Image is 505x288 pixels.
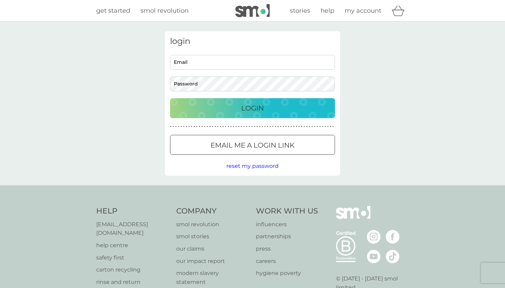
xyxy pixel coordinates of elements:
[270,125,271,128] p: ●
[321,6,334,16] a: help
[176,220,249,229] a: smol revolution
[330,125,331,128] p: ●
[265,125,266,128] p: ●
[181,125,182,128] p: ●
[386,250,400,263] img: visit the smol Tiktok page
[278,125,279,128] p: ●
[256,206,318,217] h4: Work With Us
[209,125,211,128] p: ●
[226,163,279,169] span: reset my password
[199,125,200,128] p: ●
[196,125,198,128] p: ●
[285,125,287,128] p: ●
[176,232,249,241] a: smol stories
[96,253,169,262] a: safety first
[275,125,276,128] p: ●
[293,125,294,128] p: ●
[256,220,318,229] a: influencers
[215,125,216,128] p: ●
[299,125,300,128] p: ●
[178,125,179,128] p: ●
[176,269,249,286] a: modern slavery statement
[306,125,308,128] p: ●
[345,6,381,16] a: my account
[304,125,305,128] p: ●
[96,278,169,287] a: rinse and return
[288,125,289,128] p: ●
[327,125,329,128] p: ●
[333,125,334,128] p: ●
[256,244,318,253] a: press
[312,125,313,128] p: ●
[241,125,242,128] p: ●
[211,140,294,151] p: Email me a login link
[170,36,335,46] h3: login
[212,125,213,128] p: ●
[309,125,310,128] p: ●
[228,125,229,128] p: ●
[319,125,321,128] p: ●
[280,125,281,128] p: ●
[314,125,315,128] p: ●
[223,125,224,128] p: ●
[325,125,326,128] p: ●
[176,257,249,266] a: our impact report
[170,125,171,128] p: ●
[96,220,169,238] a: [EMAIL_ADDRESS][DOMAIN_NAME]
[290,7,310,14] span: stories
[321,7,334,14] span: help
[256,232,318,241] a: partnerships
[254,125,255,128] p: ●
[207,125,208,128] p: ●
[235,4,270,17] img: smol
[186,125,187,128] p: ●
[345,7,381,14] span: my account
[317,125,318,128] p: ●
[176,244,249,253] a: our claims
[202,125,203,128] p: ●
[246,125,247,128] p: ●
[272,125,273,128] p: ●
[233,125,234,128] p: ●
[301,125,302,128] p: ●
[336,206,370,229] img: smol
[367,230,381,244] img: visit the smol Instagram page
[256,257,318,266] a: careers
[249,125,250,128] p: ●
[204,125,205,128] p: ●
[290,6,310,16] a: stories
[236,125,237,128] p: ●
[238,125,239,128] p: ●
[244,125,245,128] p: ●
[96,7,130,14] span: get started
[386,230,400,244] img: visit the smol Facebook page
[183,125,184,128] p: ●
[257,125,258,128] p: ●
[173,125,174,128] p: ●
[241,103,264,114] p: Login
[96,265,169,274] p: carton recycling
[230,125,232,128] p: ●
[188,125,190,128] p: ●
[96,241,169,250] a: help centre
[220,125,221,128] p: ●
[322,125,323,128] p: ●
[141,7,189,14] span: smol revolution
[256,269,318,278] p: hygiene poverty
[296,125,297,128] p: ●
[176,206,249,217] h4: Company
[191,125,192,128] p: ●
[267,125,268,128] p: ●
[217,125,218,128] p: ●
